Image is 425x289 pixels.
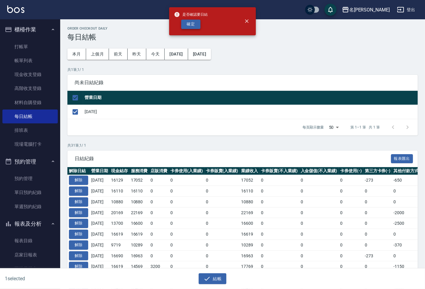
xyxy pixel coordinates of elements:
[149,229,169,240] td: 0
[204,207,240,218] td: 0
[259,240,299,250] td: 0
[259,186,299,197] td: 0
[169,167,204,175] th: 卡券使用(入業績)
[69,197,88,207] button: 解除
[75,156,391,162] span: 日結紀錄
[149,218,169,229] td: 0
[129,186,149,197] td: 16110
[2,234,58,248] a: 報表目錄
[2,54,58,68] a: 帳單列表
[169,186,204,197] td: 0
[129,261,149,272] td: 14569
[340,4,392,16] button: 名[PERSON_NAME]
[169,207,204,218] td: 0
[174,11,208,17] span: 是否確認要日結
[299,250,339,261] td: 0
[2,68,58,81] a: 現金收支登錄
[392,261,425,272] td: -1150
[169,175,204,186] td: 0
[240,186,259,197] td: 16110
[204,261,240,272] td: 0
[391,155,413,161] a: 報表匯出
[204,250,240,261] td: 0
[299,175,339,186] td: 0
[259,218,299,229] td: 0
[165,49,188,60] button: [DATE]
[69,219,88,228] button: 解除
[2,216,58,232] button: 報表及分析
[204,196,240,207] td: 0
[259,196,299,207] td: 0
[391,154,413,164] button: 報表匯出
[149,240,169,250] td: 0
[363,207,392,218] td: 0
[149,196,169,207] td: 0
[129,196,149,207] td: 10880
[392,207,425,218] td: -2000
[363,229,392,240] td: 0
[204,229,240,240] td: 0
[83,105,418,119] td: [DATE]
[67,27,418,30] h2: Order checkout daily
[299,167,339,175] th: 入金儲值(不入業績)
[349,6,390,14] div: 名[PERSON_NAME]
[5,275,105,282] h6: 1 selected
[363,218,392,229] td: 0
[69,240,88,250] button: 解除
[2,22,58,37] button: 櫃檯作業
[67,67,418,72] p: 共 1 筆, 1 / 1
[339,175,363,186] td: 0
[7,5,24,13] img: Logo
[110,196,129,207] td: 10880
[149,250,169,261] td: 0
[339,229,363,240] td: 0
[240,167,259,175] th: 業績收入
[324,4,337,16] button: save
[299,261,339,272] td: 0
[392,229,425,240] td: 0
[181,20,200,29] button: 確定
[204,167,240,175] th: 卡券販賣(入業績)
[240,207,259,218] td: 22169
[2,137,58,151] a: 現場電腦打卡
[129,240,149,250] td: 10289
[2,81,58,95] a: 高階收支登錄
[149,207,169,218] td: 0
[339,218,363,229] td: 0
[110,240,129,250] td: 9719
[90,229,110,240] td: [DATE]
[204,218,240,229] td: 0
[188,49,211,60] button: [DATE]
[149,167,169,175] th: 店販消費
[67,167,90,175] th: 解除日結
[363,261,392,272] td: 0
[395,4,418,15] button: 登出
[2,110,58,123] a: 每日結帳
[392,186,425,197] td: 0
[299,229,339,240] td: 0
[69,262,88,271] button: 解除
[240,240,259,250] td: 10289
[90,250,110,261] td: [DATE]
[363,250,392,261] td: -273
[204,186,240,197] td: 0
[339,261,363,272] td: 0
[2,96,58,110] a: 材料自購登錄
[339,240,363,250] td: 0
[90,196,110,207] td: [DATE]
[69,186,88,196] button: 解除
[149,175,169,186] td: 0
[299,186,339,197] td: 0
[240,196,259,207] td: 10880
[2,123,58,137] a: 排班表
[69,230,88,239] button: 解除
[299,207,339,218] td: 0
[259,250,299,261] td: 0
[69,251,88,261] button: 解除
[392,250,425,261] td: 0
[110,167,129,175] th: 現金結存
[90,261,110,272] td: [DATE]
[392,196,425,207] td: 0
[259,175,299,186] td: 0
[240,229,259,240] td: 16619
